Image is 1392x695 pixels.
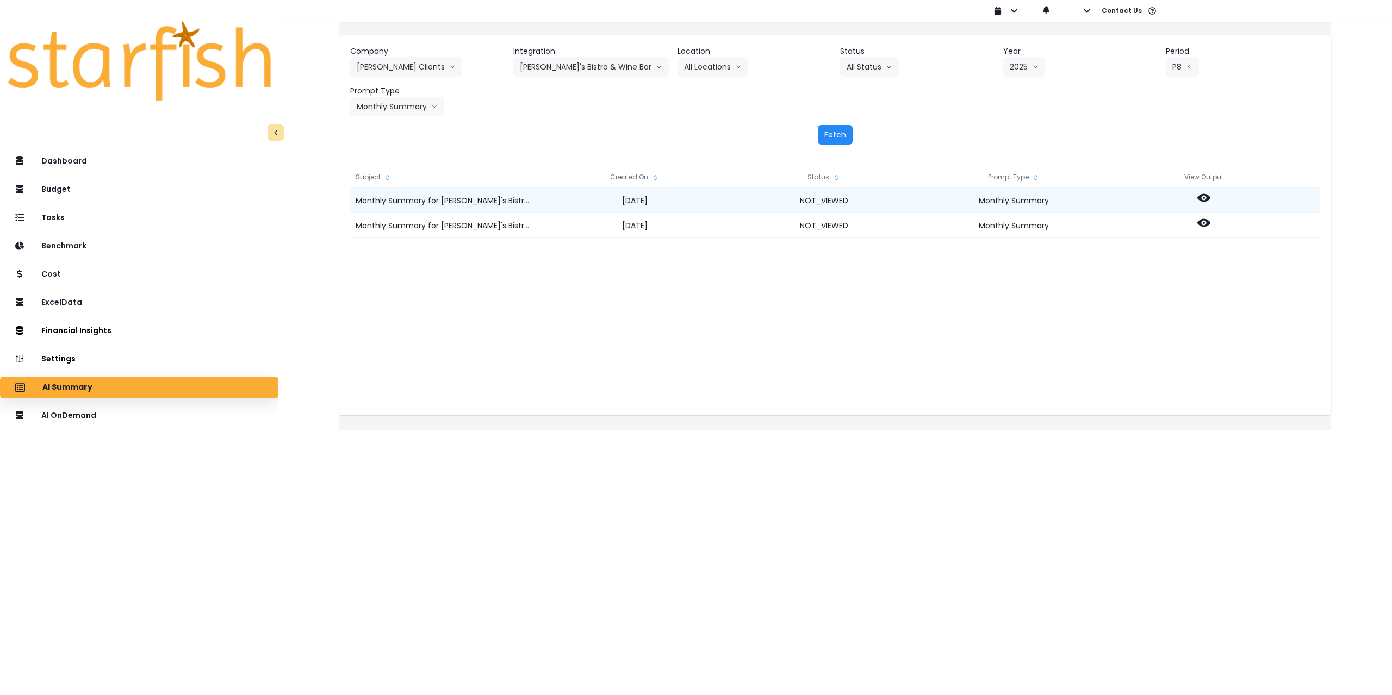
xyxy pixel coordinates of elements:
div: [DATE] [540,213,730,238]
p: Tasks [41,213,65,222]
button: All Locationsarrow down line [678,57,748,77]
button: P8arrow left line [1166,57,1199,77]
p: Cost [41,270,61,279]
div: Monthly Summary [919,213,1109,238]
header: Prompt Type [350,85,505,97]
header: Location [678,46,832,57]
svg: sort [383,173,392,182]
header: Period [1166,46,1320,57]
div: Subject [350,166,539,188]
div: NOT_VIEWED [730,188,919,213]
button: Fetch [818,125,853,145]
p: Budget [41,185,71,194]
div: Status [730,166,919,188]
div: Created On [540,166,730,188]
svg: arrow down line [735,61,742,72]
svg: sort [832,173,841,182]
svg: arrow down line [431,101,438,112]
svg: sort [651,173,660,182]
button: 2025arrow down line [1003,57,1045,77]
svg: arrow left line [1186,61,1192,72]
svg: arrow down line [1032,61,1039,72]
header: Company [350,46,505,57]
div: Monthly Summary for [PERSON_NAME]'s Bistro & Wine Bar for P8 2025 [350,213,539,238]
svg: arrow down line [449,61,456,72]
svg: sort [1031,173,1040,182]
button: [PERSON_NAME] Clientsarrow down line [350,57,462,77]
button: All Statusarrow down line [840,57,899,77]
div: [DATE] [540,188,730,213]
header: Year [1003,46,1158,57]
p: Dashboard [41,156,87,166]
p: AI OnDemand [41,411,96,420]
header: Integration [513,46,669,57]
div: Monthly Summary [919,188,1109,213]
p: Benchmark [41,241,86,251]
div: Prompt Type [919,166,1109,188]
svg: arrow down line [886,61,892,72]
header: Status [840,46,995,57]
p: ExcelData [41,298,82,307]
div: NOT_VIEWED [730,213,919,238]
div: Monthly Summary for [PERSON_NAME]'s Bistro & Wine Bar for P8 2025 [350,188,539,213]
button: Monthly Summaryarrow down line [350,97,444,116]
button: [PERSON_NAME]'s Bistro & Wine Bararrow down line [513,57,669,77]
p: AI Summary [42,383,92,392]
div: View Output [1109,166,1298,188]
svg: arrow down line [656,61,662,72]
